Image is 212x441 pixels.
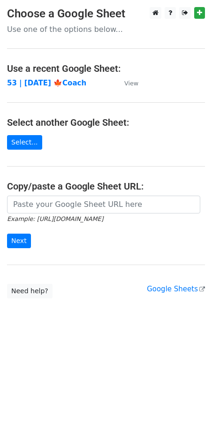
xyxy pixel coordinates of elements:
a: View [115,79,138,87]
input: Next [7,234,31,248]
h3: Choose a Google Sheet [7,7,205,21]
h4: Copy/paste a Google Sheet URL: [7,181,205,192]
small: Example: [URL][DOMAIN_NAME] [7,215,103,222]
input: Paste your Google Sheet URL here [7,196,200,213]
a: Need help? [7,284,53,298]
p: Use one of the options below... [7,24,205,34]
small: View [124,80,138,87]
a: Google Sheets [147,285,205,293]
h4: Use a recent Google Sheet: [7,63,205,74]
h4: Select another Google Sheet: [7,117,205,128]
a: 53 | [DATE] 🍁Coach [7,79,86,87]
a: Select... [7,135,42,150]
